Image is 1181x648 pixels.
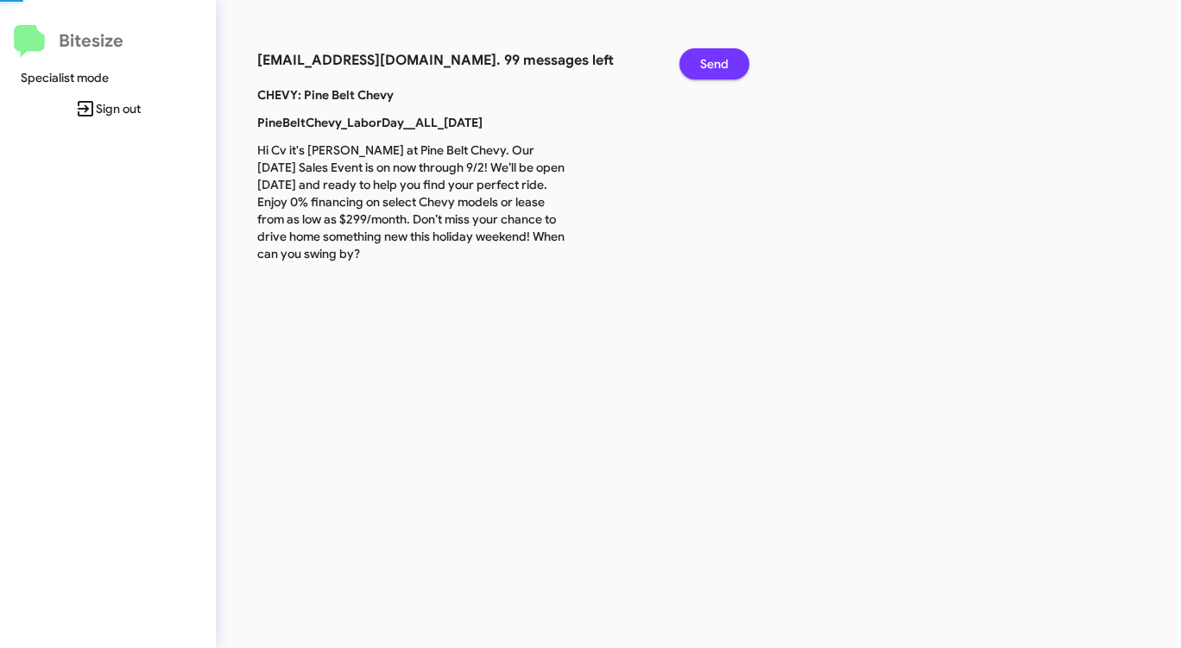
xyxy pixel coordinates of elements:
b: CHEVY: Pine Belt Chevy [257,87,394,103]
p: Hi Cv it's [PERSON_NAME] at Pine Belt Chevy. Our [DATE] Sales Event is on now through 9/2! We’ll ... [244,142,582,262]
h3: [EMAIL_ADDRESS][DOMAIN_NAME]. 99 messages left [257,48,654,72]
span: Send [700,48,729,79]
button: Send [679,48,749,79]
span: Sign out [14,93,202,124]
a: Bitesize [14,25,123,58]
b: PineBeltChevy_LaborDay__ALL_[DATE] [257,115,483,130]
